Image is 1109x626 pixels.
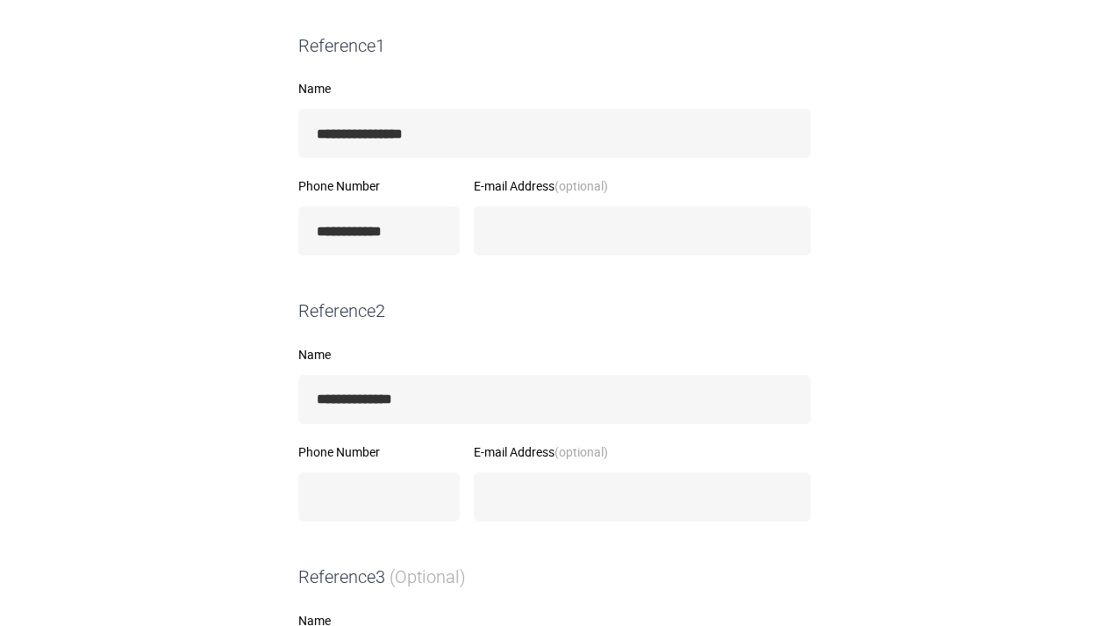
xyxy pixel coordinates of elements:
strong: (optional) [554,177,608,194]
label: Name [298,83,811,95]
strong: (optional) [554,443,608,460]
div: Reference 3 [291,565,818,590]
label: Phone Number [298,180,460,192]
div: Reference 2 [291,299,818,324]
label: Name [298,349,811,361]
label: Phone Number [298,446,460,458]
span: E-mail Address [474,443,608,460]
span: E-mail Address [474,177,608,194]
span: (Optional) [390,566,466,587]
div: Reference 1 [291,33,818,59]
